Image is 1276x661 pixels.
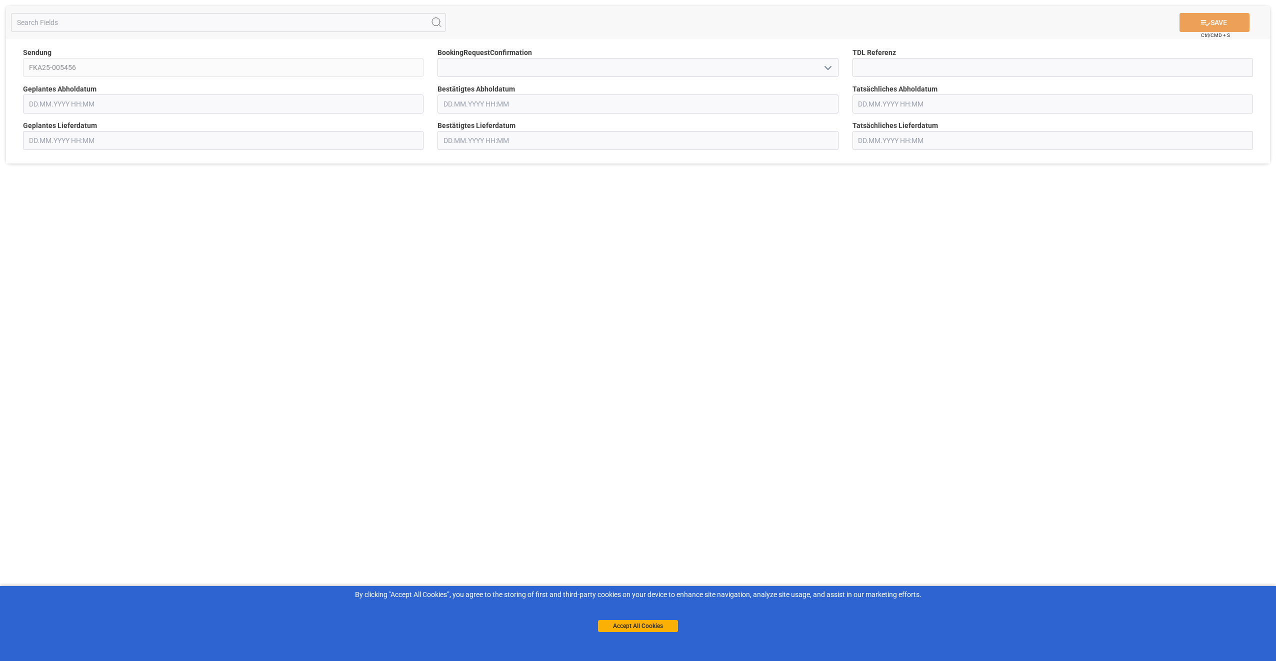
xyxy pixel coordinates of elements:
input: DD.MM.YYYY HH:MM [437,131,838,150]
span: Ctrl/CMD + S [1201,31,1230,39]
input: DD.MM.YYYY HH:MM [23,94,423,113]
span: Geplantes Abholdatum [23,84,96,94]
div: By clicking "Accept All Cookies”, you agree to the storing of first and third-party cookies on yo... [7,589,1269,600]
input: DD.MM.YYYY HH:MM [437,94,838,113]
span: Tatsächliches Lieferdatum [852,120,938,131]
input: DD.MM.YYYY HH:MM [23,131,423,150]
span: Tatsächliches Abholdatum [852,84,937,94]
span: Geplantes Lieferdatum [23,120,97,131]
input: DD.MM.YYYY HH:MM [852,94,1253,113]
span: Sendung [23,47,51,58]
span: TDL Referenz [852,47,896,58]
button: open menu [819,60,834,75]
button: Accept All Cookies [598,620,678,632]
input: DD.MM.YYYY HH:MM [852,131,1253,150]
input: Search Fields [11,13,446,32]
span: Bestätigtes Lieferdatum [437,120,515,131]
button: SAVE [1179,13,1249,32]
span: Bestätigtes Abholdatum [437,84,515,94]
span: BookingRequestConfirmation [437,47,532,58]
